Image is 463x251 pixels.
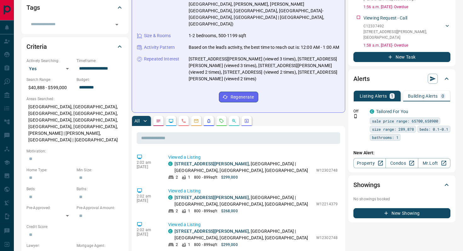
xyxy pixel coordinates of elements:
[442,94,444,98] p: 0
[26,39,123,54] div: Criteria
[188,174,190,180] p: 1
[112,20,121,29] button: Open
[353,52,450,62] button: New Task
[174,228,313,241] p: , [GEOGRAPHIC_DATA] | [GEOGRAPHIC_DATA], [GEOGRAPHIC_DATA], [GEOGRAPHIC_DATA]
[174,229,249,234] a: [STREET_ADDRESS][PERSON_NAME]
[353,74,370,84] h2: Alerts
[353,196,450,202] p: No showings booked
[231,118,237,123] svg: Opportunities
[189,32,247,39] p: 1-2 bedrooms, 500-1199 sqft
[77,186,123,192] p: Baths:
[363,29,444,40] p: [STREET_ADDRESS][PERSON_NAME] , [GEOGRAPHIC_DATA]
[372,118,438,124] span: sale price range: 65700,658900
[353,114,358,118] svg: Push Notification Only
[26,148,123,154] p: Motivation:
[194,242,217,248] p: 800 - 899 sqft
[316,235,338,241] p: W12302748
[77,167,123,173] p: Min Size:
[26,205,73,211] p: Pre-Approved:
[188,242,190,248] p: 1
[168,195,173,200] div: condos.ca
[194,174,217,180] p: 800 - 899 sqft
[174,161,313,174] p: , [GEOGRAPHIC_DATA] | [GEOGRAPHIC_DATA], [GEOGRAPHIC_DATA], [GEOGRAPHIC_DATA]
[372,126,414,132] span: size range: 289,878
[353,108,366,114] p: Off
[77,58,123,64] p: Timeframe:
[156,118,161,123] svg: Notes
[363,22,450,42] div: C12337492[STREET_ADDRESS][PERSON_NAME],[GEOGRAPHIC_DATA]
[194,208,217,214] p: 800 - 899 sqft
[363,4,450,10] p: 1:56 a.m. [DATE] - Overdue
[353,180,380,190] h2: Showings
[353,177,450,192] div: Showings
[26,167,73,173] p: Home Type:
[363,23,444,29] p: C12337492
[26,3,40,13] h2: Tags
[137,165,159,169] p: [DATE]
[137,198,159,203] p: [DATE]
[176,208,178,214] p: 2
[244,118,249,123] svg: Agent Actions
[176,174,178,180] p: 2
[26,102,123,145] p: [GEOGRAPHIC_DATA], [GEOGRAPHIC_DATA], [GEOGRAPHIC_DATA], [GEOGRAPHIC_DATA], [GEOGRAPHIC_DATA], [G...
[316,201,338,207] p: W12214379
[168,221,338,228] p: Viewed a Listing
[219,118,224,123] svg: Requests
[376,109,408,114] a: Tailored For You
[77,77,123,83] p: Budget:
[188,208,190,214] p: 1
[189,44,339,51] p: Based on the lead's activity, the best time to reach out is: 12:00 AM - 1:00 AM
[206,118,211,123] svg: Listing Alerts
[144,32,171,39] p: Size & Rooms
[26,77,73,83] p: Search Range:
[26,64,73,74] div: Yes
[316,168,338,173] p: W12302748
[353,150,450,156] p: New Alert:
[420,126,448,132] span: beds: 0.1-0.1
[353,208,450,218] button: New Showing
[372,134,398,140] span: bathrooms: 1
[26,224,123,230] p: Credit Score:
[176,242,178,248] p: 2
[168,162,173,166] div: condos.ca
[353,158,386,168] a: Property
[77,205,123,211] p: Pre-Approval Amount:
[418,158,450,168] a: Mr.Loft
[221,174,238,180] p: $299,000
[144,56,179,62] p: Repeated Interest
[363,15,407,21] p: Viewing Request - Call
[174,161,249,166] a: [STREET_ADDRESS][PERSON_NAME]
[26,186,73,192] p: Beds:
[26,83,73,93] p: $40,888 - $599,000
[174,195,249,200] a: [STREET_ADDRESS][PERSON_NAME]
[168,229,173,233] div: condos.ca
[221,208,238,214] p: $268,000
[189,56,340,82] p: [STREET_ADDRESS][PERSON_NAME] (viewed 3 times), [STREET_ADDRESS][PERSON_NAME] (viewed 3 times), [...
[134,119,140,123] p: All
[137,232,159,237] p: [DATE]
[168,188,338,194] p: Viewed a Listing
[370,109,374,114] div: condos.ca
[77,243,123,248] p: Mortgage Agent:
[391,94,393,98] p: 1
[363,43,450,48] p: 1:58 a.m. [DATE] - Overdue
[194,118,199,123] svg: Emails
[137,194,159,198] p: 2:02 am
[221,242,238,248] p: $299,000
[181,118,186,123] svg: Calls
[137,228,159,232] p: 2:02 am
[169,118,174,123] svg: Lead Browsing Activity
[26,58,73,64] p: Actively Searching:
[360,94,387,98] p: Listing Alerts
[386,158,418,168] a: Condos
[219,92,258,102] button: Regenerate
[174,194,313,208] p: , [GEOGRAPHIC_DATA] | [GEOGRAPHIC_DATA], [GEOGRAPHIC_DATA], [GEOGRAPHIC_DATA]
[26,42,47,52] h2: Criteria
[353,71,450,86] div: Alerts
[26,96,123,102] p: Areas Searched:
[408,94,438,98] p: Building Alerts
[26,243,73,248] p: Lawyer:
[137,160,159,165] p: 2:02 am
[144,44,175,51] p: Activity Pattern
[168,154,338,161] p: Viewed a Listing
